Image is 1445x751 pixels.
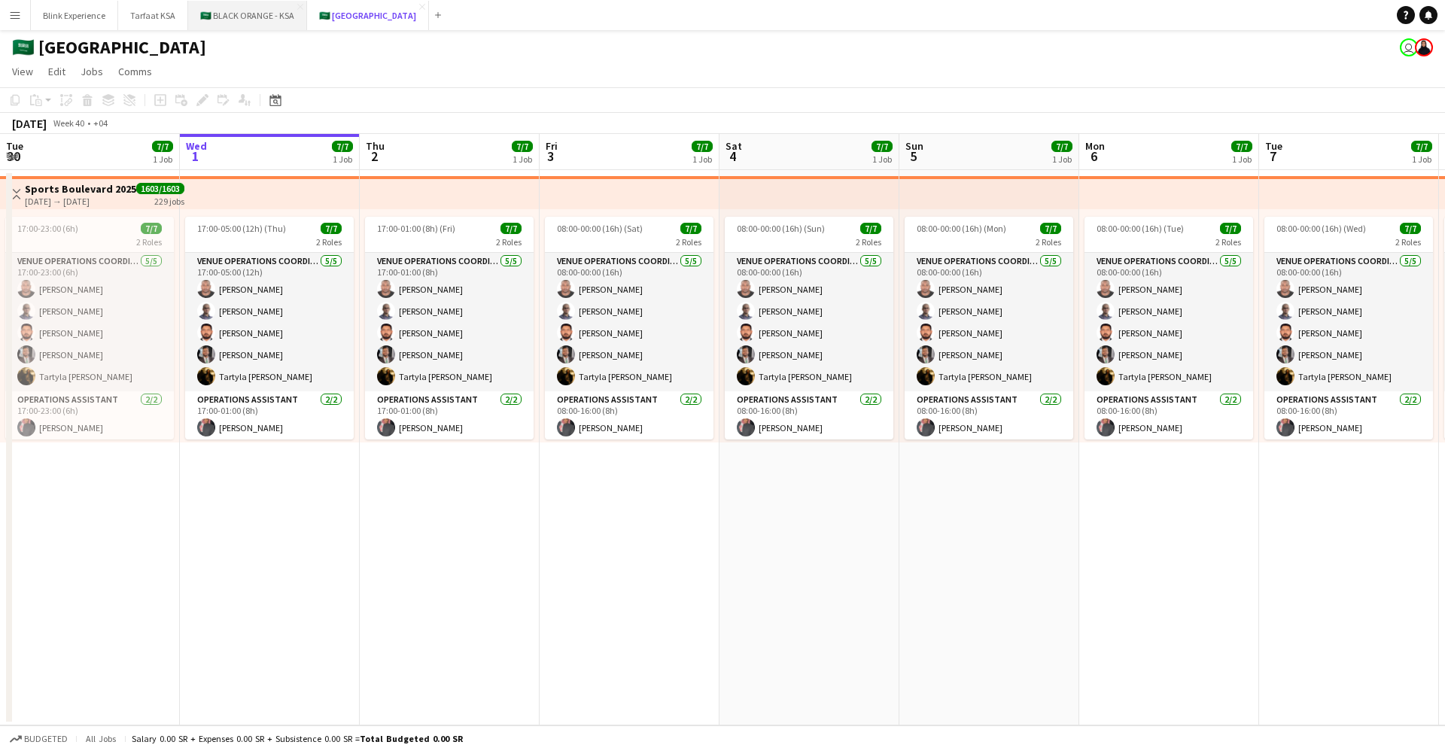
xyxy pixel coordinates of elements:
[872,154,892,165] div: 1 Job
[333,154,352,165] div: 1 Job
[5,253,174,391] app-card-role: VENUE OPERATIONS COORDINATOR5/517:00-23:00 (6h)[PERSON_NAME][PERSON_NAME][PERSON_NAME][PERSON_NAM...
[12,36,206,59] h1: 🇸🇦 [GEOGRAPHIC_DATA]
[543,147,558,165] span: 3
[4,147,23,165] span: 30
[692,154,712,165] div: 1 Job
[12,116,47,131] div: [DATE]
[8,731,70,747] button: Budgeted
[186,139,207,153] span: Wed
[726,139,742,153] span: Sat
[12,65,33,78] span: View
[1395,236,1421,248] span: 2 Roles
[112,62,158,81] a: Comms
[545,217,713,439] div: 08:00-00:00 (16h) (Sat)7/72 RolesVENUE OPERATIONS COORDINATOR5/508:00-00:00 (16h)[PERSON_NAME][PE...
[1264,391,1433,464] app-card-role: Operations Assistant2/208:00-16:00 (8h)[PERSON_NAME]
[185,253,354,391] app-card-role: VENUE OPERATIONS COORDINATOR5/517:00-05:00 (12h)[PERSON_NAME][PERSON_NAME][PERSON_NAME][PERSON_NA...
[903,147,923,165] span: 5
[185,217,354,439] app-job-card: 17:00-05:00 (12h) (Thu)7/72 RolesVENUE OPERATIONS COORDINATOR5/517:00-05:00 (12h)[PERSON_NAME][PE...
[500,223,522,234] span: 7/7
[1085,391,1253,464] app-card-role: Operations Assistant2/208:00-16:00 (8h)[PERSON_NAME]
[50,117,87,129] span: Week 40
[546,139,558,153] span: Fri
[1215,236,1241,248] span: 2 Roles
[153,154,172,165] div: 1 Job
[512,141,533,152] span: 7/7
[132,733,463,744] div: Salary 0.00 SR + Expenses 0.00 SR + Subsistence 0.00 SR =
[25,196,136,207] div: [DATE] → [DATE]
[5,217,174,439] app-job-card: 17:00-23:00 (6h)7/72 RolesVENUE OPERATIONS COORDINATOR5/517:00-23:00 (6h)[PERSON_NAME][PERSON_NAM...
[75,62,109,81] a: Jobs
[1415,38,1433,56] app-user-avatar: Bashayr AlSubaie
[365,253,534,391] app-card-role: VENUE OPERATIONS COORDINATOR5/517:00-01:00 (8h)[PERSON_NAME][PERSON_NAME][PERSON_NAME][PERSON_NAM...
[1097,223,1184,234] span: 08:00-00:00 (16h) (Tue)
[1232,154,1252,165] div: 1 Job
[905,139,923,153] span: Sun
[1051,141,1072,152] span: 7/7
[1085,139,1105,153] span: Mon
[136,183,184,194] span: 1603/1603
[365,391,534,464] app-card-role: Operations Assistant2/217:00-01:00 (8h)[PERSON_NAME]
[197,223,286,234] span: 17:00-05:00 (12h) (Thu)
[1400,223,1421,234] span: 7/7
[152,141,173,152] span: 7/7
[365,217,534,439] app-job-card: 17:00-01:00 (8h) (Fri)7/72 RolesVENUE OPERATIONS COORDINATOR5/517:00-01:00 (8h)[PERSON_NAME][PERS...
[1085,253,1253,391] app-card-role: VENUE OPERATIONS COORDINATOR5/508:00-00:00 (16h)[PERSON_NAME][PERSON_NAME][PERSON_NAME][PERSON_NA...
[905,217,1073,439] app-job-card: 08:00-00:00 (16h) (Mon)7/72 RolesVENUE OPERATIONS COORDINATOR5/508:00-00:00 (16h)[PERSON_NAME][PE...
[1052,154,1072,165] div: 1 Job
[188,1,307,30] button: 🇸🇦 BLACK ORANGE - KSA
[360,733,463,744] span: Total Budgeted 0.00 SR
[141,223,162,234] span: 7/7
[676,236,701,248] span: 2 Roles
[1036,236,1061,248] span: 2 Roles
[1040,223,1061,234] span: 7/7
[545,391,713,464] app-card-role: Operations Assistant2/208:00-16:00 (8h)[PERSON_NAME]
[1411,141,1432,152] span: 7/7
[905,253,1073,391] app-card-role: VENUE OPERATIONS COORDINATOR5/508:00-00:00 (16h)[PERSON_NAME][PERSON_NAME][PERSON_NAME][PERSON_NA...
[17,223,78,234] span: 17:00-23:00 (6h)
[185,391,354,464] app-card-role: Operations Assistant2/217:00-01:00 (8h)[PERSON_NAME]
[1263,147,1282,165] span: 7
[557,223,643,234] span: 08:00-00:00 (16h) (Sat)
[118,65,152,78] span: Comms
[723,147,742,165] span: 4
[1412,154,1431,165] div: 1 Job
[377,223,455,234] span: 17:00-01:00 (8h) (Fri)
[917,223,1006,234] span: 08:00-00:00 (16h) (Mon)
[42,62,71,81] a: Edit
[332,141,353,152] span: 7/7
[136,236,162,248] span: 2 Roles
[6,62,39,81] a: View
[81,65,103,78] span: Jobs
[6,139,23,153] span: Tue
[737,223,825,234] span: 08:00-00:00 (16h) (Sun)
[1231,141,1252,152] span: 7/7
[154,194,184,207] div: 229 jobs
[1264,217,1433,439] div: 08:00-00:00 (16h) (Wed)7/72 RolesVENUE OPERATIONS COORDINATOR5/508:00-00:00 (16h)[PERSON_NAME][PE...
[316,236,342,248] span: 2 Roles
[860,223,881,234] span: 7/7
[24,734,68,744] span: Budgeted
[1085,217,1253,439] div: 08:00-00:00 (16h) (Tue)7/72 RolesVENUE OPERATIONS COORDINATOR5/508:00-00:00 (16h)[PERSON_NAME][PE...
[905,391,1073,464] app-card-role: Operations Assistant2/208:00-16:00 (8h)[PERSON_NAME]
[25,182,136,196] h3: Sports Boulevard 2025
[513,154,532,165] div: 1 Job
[856,236,881,248] span: 2 Roles
[1276,223,1366,234] span: 08:00-00:00 (16h) (Wed)
[93,117,108,129] div: +04
[725,391,893,464] app-card-role: Operations Assistant2/208:00-16:00 (8h)[PERSON_NAME]
[872,141,893,152] span: 7/7
[725,217,893,439] app-job-card: 08:00-00:00 (16h) (Sun)7/72 RolesVENUE OPERATIONS COORDINATOR5/508:00-00:00 (16h)[PERSON_NAME][PE...
[1400,38,1418,56] app-user-avatar: Abdulwahab Al Hijan
[545,253,713,391] app-card-role: VENUE OPERATIONS COORDINATOR5/508:00-00:00 (16h)[PERSON_NAME][PERSON_NAME][PERSON_NAME][PERSON_NA...
[118,1,188,30] button: Tarfaat KSA
[5,391,174,464] app-card-role: Operations Assistant2/217:00-23:00 (6h)[PERSON_NAME]
[1265,139,1282,153] span: Tue
[692,141,713,152] span: 7/7
[496,236,522,248] span: 2 Roles
[321,223,342,234] span: 7/7
[31,1,118,30] button: Blink Experience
